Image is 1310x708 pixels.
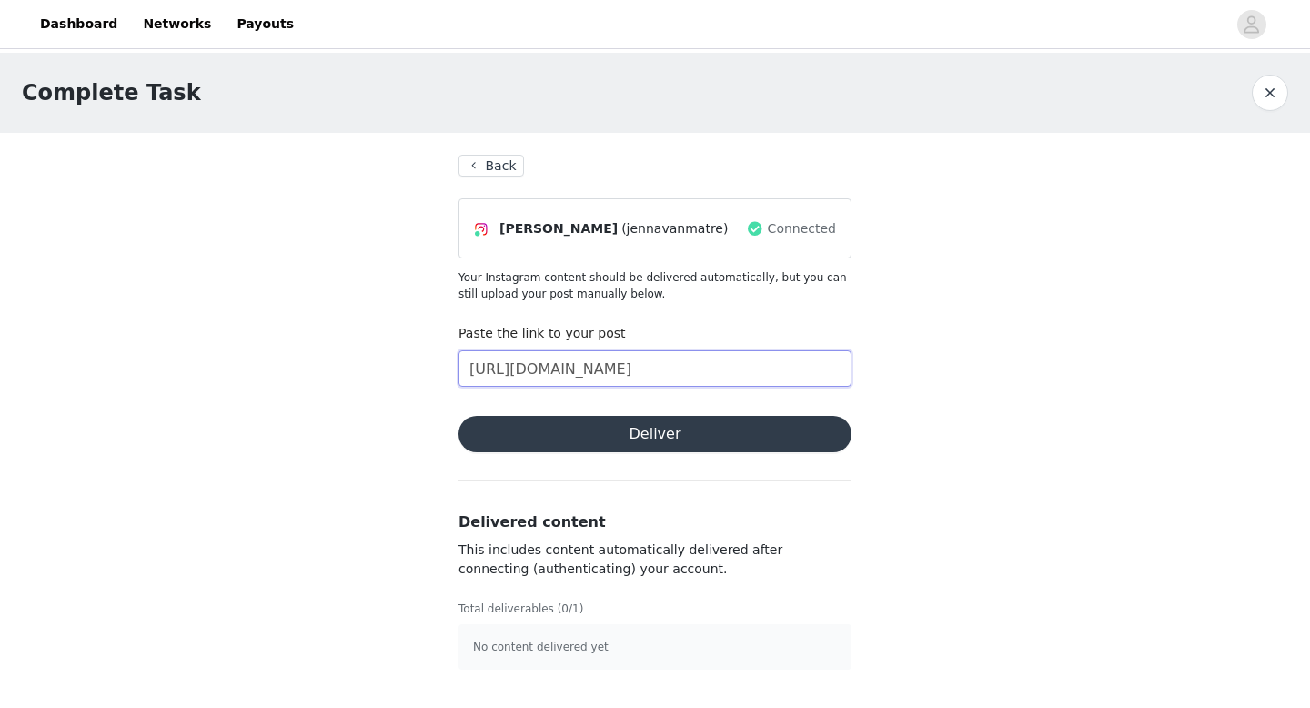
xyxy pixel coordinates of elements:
span: This includes content automatically delivered after connecting (authenticating) your account. [458,542,782,576]
span: [PERSON_NAME] [499,219,618,238]
h1: Complete Task [22,76,201,109]
img: Instagram Icon [474,222,489,237]
span: (jennavanmatre) [621,219,728,238]
a: Networks [132,4,222,45]
h3: Delivered content [458,511,851,533]
div: avatar [1243,10,1260,39]
p: Your Instagram content should be delivered automatically, but you can still upload your post manu... [458,269,851,302]
span: Connected [768,219,836,238]
p: Total deliverables (0/1) [458,601,851,617]
label: Paste the link to your post [458,326,626,340]
button: Back [458,155,524,177]
a: Dashboard [29,4,128,45]
button: Deliver [458,416,851,452]
input: Paste the link to your content here [458,350,851,387]
a: Payouts [226,4,305,45]
p: No content delivered yet [473,639,837,655]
